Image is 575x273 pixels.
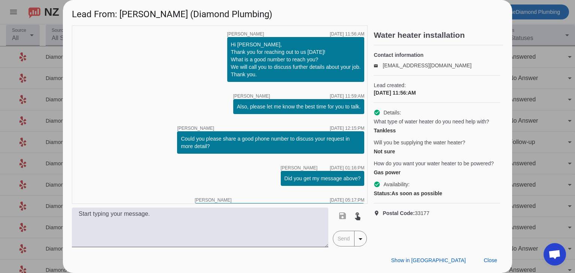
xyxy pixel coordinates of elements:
span: Close [484,257,497,263]
h4: Contact information [374,51,500,59]
span: Lead created: [374,82,500,89]
mat-icon: email [374,64,383,67]
div: Gas power [374,169,500,176]
strong: Postal Code: [383,210,415,216]
div: [DATE] 12:15:PM [330,126,364,131]
div: Did you get my message above?​ [285,175,361,182]
span: [PERSON_NAME] [233,94,270,98]
a: [EMAIL_ADDRESS][DOMAIN_NAME] [383,62,471,68]
span: [PERSON_NAME] [177,126,214,131]
div: Tankless [374,127,500,134]
mat-icon: touch_app [353,211,362,220]
div: Not sure [374,148,500,155]
span: How do you want your water heater to be powered? [374,160,494,167]
div: [DATE] 01:16:PM [330,166,364,170]
div: Could you please share a good phone number to discuss your request in more detail?​ [181,135,360,150]
div: As soon as possible [374,190,500,197]
span: Show in [GEOGRAPHIC_DATA] [391,257,466,263]
div: Open chat [544,243,566,266]
div: [DATE] 11:59:AM [330,94,364,98]
span: [PERSON_NAME] [281,166,318,170]
span: [PERSON_NAME] [227,32,264,36]
button: Close [478,254,503,267]
mat-icon: location_on [374,210,383,216]
span: [PERSON_NAME] [195,198,232,202]
div: [DATE] 11:56:AM [330,32,364,36]
span: Availability: [383,181,410,188]
mat-icon: check_circle [374,109,380,116]
h2: Water heater installation [374,31,503,39]
span: 33177 [383,209,429,217]
span: Will you be supplying the water heater? [374,139,465,146]
mat-icon: check_circle [374,181,380,188]
span: What type of water heater do you need help with? [374,118,489,125]
span: Details: [383,109,401,116]
button: Show in [GEOGRAPHIC_DATA] [385,254,472,267]
mat-icon: arrow_drop_down [356,234,365,243]
div: Hi [PERSON_NAME], Thank you for reaching out to us [DATE]! What is a good number to reach you? We... [231,41,361,78]
div: [DATE] 11:56:AM [374,89,500,96]
strong: Status: [374,190,391,196]
div: [DATE] 05:17:PM [330,198,364,202]
div: Also, please let me know the best time for you to talk.​ [237,103,361,110]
